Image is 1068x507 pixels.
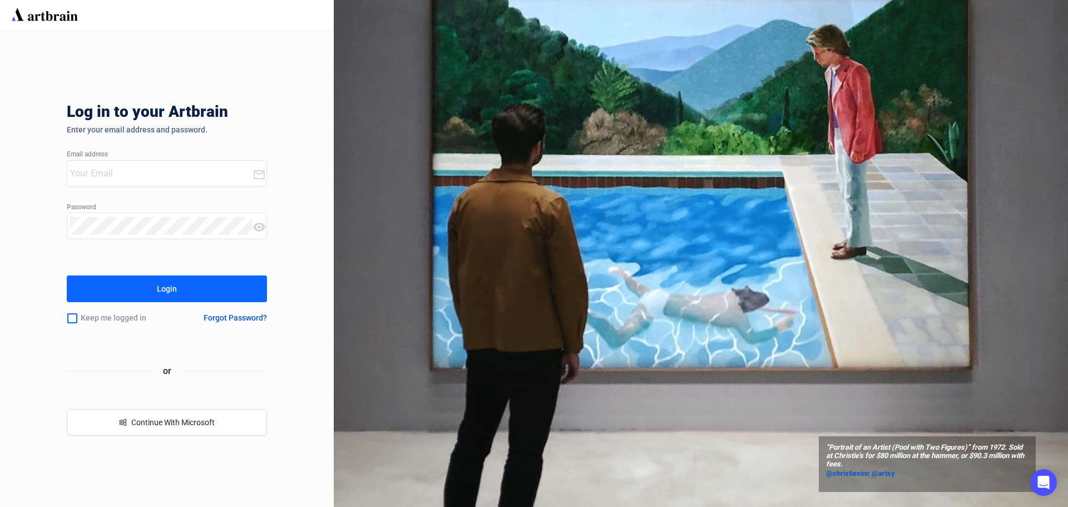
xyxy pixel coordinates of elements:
[157,280,177,298] div: Login
[204,313,267,322] div: Forgot Password?
[119,419,127,426] span: windows
[1030,469,1057,496] div: Open Intercom Messenger
[67,125,267,134] div: Enter your email address and password.
[67,103,400,125] div: Log in to your Artbrain
[131,418,215,427] span: Continue With Microsoft
[154,364,180,378] span: or
[67,151,267,159] div: Email address
[67,275,267,302] button: Login
[70,165,253,183] input: Your Email
[67,409,267,436] button: windowsContinue With Microsoft
[67,307,177,330] div: Keep me logged in
[67,204,267,211] div: Password
[826,469,895,478] span: @christiesinc @artsy
[826,444,1029,469] span: “Portrait of an Artist (Pool with Two Figures)” from 1972. Sold at Christie's for $80 million at ...
[826,468,1029,479] a: @christiesinc @artsy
